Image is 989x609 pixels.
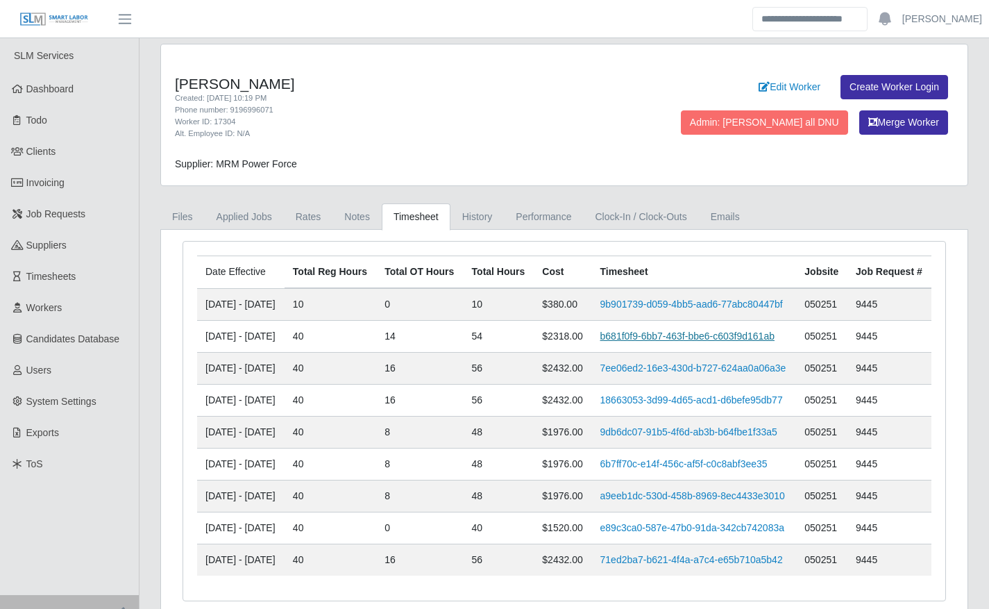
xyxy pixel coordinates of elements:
[600,394,783,406] a: 18663053-3d99-4d65-acd1-d6befe95db77
[19,12,89,27] img: SLM Logo
[450,203,505,231] a: History
[376,512,463,544] td: 0
[856,394,877,406] span: 9445
[856,554,877,565] span: 9445
[464,481,534,512] td: 48
[332,203,382,231] a: Notes
[464,385,534,417] td: 56
[376,544,463,576] td: 16
[534,481,591,512] td: $1976.00
[284,203,333,231] a: Rates
[600,362,786,374] a: 7ee06ed2-16e3-430d-b727-624aa0a06a3e
[464,256,534,289] th: Total Hours
[902,12,982,26] a: [PERSON_NAME]
[26,333,120,344] span: Candidates Database
[534,256,591,289] th: Cost
[14,50,74,61] span: SLM Services
[856,362,877,374] span: 9445
[847,256,931,289] th: Job Request #
[699,203,752,231] a: Emails
[197,449,285,481] td: [DATE] - [DATE]
[804,458,837,469] span: 050251
[534,288,591,321] td: $380.00
[856,490,877,501] span: 9445
[26,115,47,126] span: Todo
[26,240,67,251] span: Suppliers
[804,331,837,342] span: 050251
[600,522,784,533] a: e89c3ca0-587e-47b0-91da-342cb742083a
[285,512,376,544] td: 40
[600,554,783,565] a: 71ed2ba7-b621-4f4a-a7c4-e65b710a5b42
[175,116,620,128] div: Worker ID: 17304
[804,394,837,406] span: 050251
[160,203,205,231] a: Files
[285,385,376,417] td: 40
[175,92,620,104] div: Created: [DATE] 10:19 PM
[26,146,56,157] span: Clients
[197,512,285,544] td: [DATE] - [DATE]
[376,353,463,385] td: 16
[26,396,96,407] span: System Settings
[592,256,797,289] th: Timesheet
[285,417,376,449] td: 40
[840,75,948,99] a: Create Worker Login
[26,83,74,94] span: Dashboard
[804,362,837,374] span: 050251
[197,385,285,417] td: [DATE] - [DATE]
[796,256,847,289] th: Jobsite
[26,427,59,438] span: Exports
[197,256,285,289] td: Date Effective
[197,481,285,512] td: [DATE] - [DATE]
[26,365,52,376] span: Users
[856,299,877,310] span: 9445
[197,353,285,385] td: [DATE] - [DATE]
[856,331,877,342] span: 9445
[376,481,463,512] td: 8
[464,353,534,385] td: 56
[534,544,591,576] td: $2432.00
[464,544,534,576] td: 56
[376,288,463,321] td: 0
[464,449,534,481] td: 48
[26,271,76,282] span: Timesheets
[175,104,620,116] div: Phone number: 9196996071
[534,385,591,417] td: $2432.00
[26,177,65,188] span: Invoicing
[376,449,463,481] td: 8
[804,490,837,501] span: 050251
[285,353,376,385] td: 40
[681,110,848,135] button: Admin: [PERSON_NAME] all DNU
[376,321,463,353] td: 14
[600,426,777,437] a: 9db6dc07-91b5-4f6d-ab3b-b64fbe1f33a5
[804,554,837,565] span: 050251
[285,544,376,576] td: 40
[197,544,285,576] td: [DATE] - [DATE]
[26,458,43,469] span: ToS
[464,417,534,449] td: 48
[583,203,698,231] a: Clock-In / Clock-Outs
[534,353,591,385] td: $2432.00
[175,128,620,140] div: Alt. Employee ID: N/A
[26,208,86,219] span: Job Requests
[504,203,583,231] a: Performance
[856,522,877,533] span: 9445
[804,426,837,437] span: 050251
[752,7,868,31] input: Search
[856,426,877,437] span: 9445
[600,490,785,501] a: a9eeb1dc-530d-458b-8969-8ec4433e3010
[804,299,837,310] span: 050251
[285,481,376,512] td: 40
[197,321,285,353] td: [DATE] - [DATE]
[175,75,620,92] h4: [PERSON_NAME]
[285,449,376,481] td: 40
[464,512,534,544] td: 40
[750,75,829,99] a: Edit Worker
[205,203,284,231] a: Applied Jobs
[600,458,768,469] a: 6b7ff70c-e14f-456c-af5f-c0c8abf3ee35
[464,288,534,321] td: 10
[285,256,376,289] th: Total Reg Hours
[175,158,297,169] span: Supplier: MRM Power Force
[376,385,463,417] td: 16
[856,458,877,469] span: 9445
[376,256,463,289] th: Total OT Hours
